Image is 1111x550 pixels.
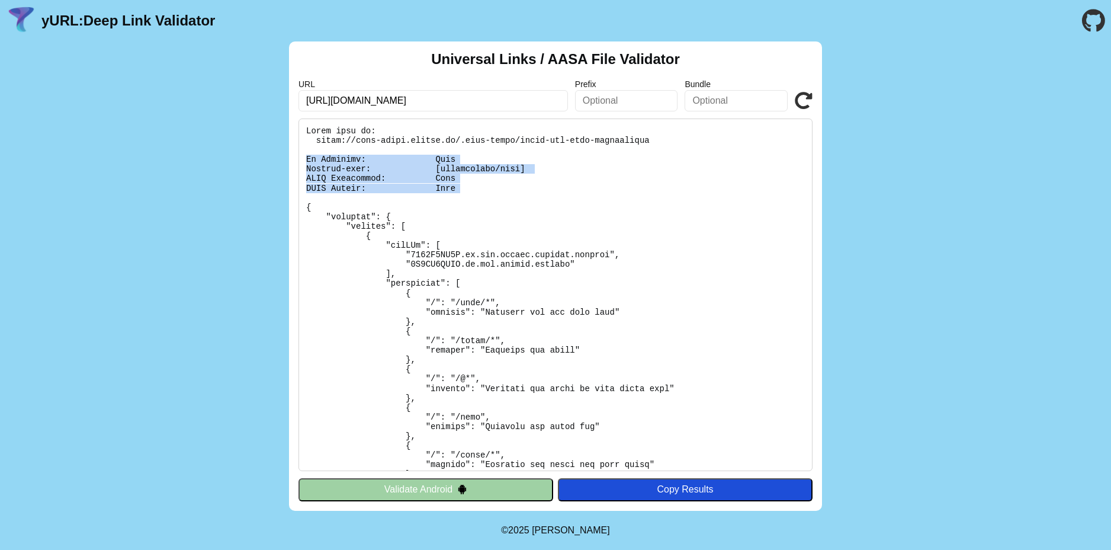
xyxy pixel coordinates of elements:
[298,79,568,89] label: URL
[6,5,37,36] img: yURL Logo
[508,525,529,535] span: 2025
[41,12,215,29] a: yURL:Deep Link Validator
[532,525,610,535] a: Michael Ibragimchayev's Personal Site
[457,484,467,494] img: droidIcon.svg
[298,119,813,471] pre: Lorem ipsu do: sitam://cons-adipi.elitse.do/.eius-tempo/incid-utl-etdo-magnaaliqua En Adminimv: Q...
[298,90,568,111] input: Required
[685,90,788,111] input: Optional
[685,79,788,89] label: Bundle
[298,478,553,501] button: Validate Android
[564,484,807,495] div: Copy Results
[501,511,609,550] footer: ©
[431,51,680,68] h2: Universal Links / AASA File Validator
[558,478,813,501] button: Copy Results
[575,90,678,111] input: Optional
[575,79,678,89] label: Prefix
